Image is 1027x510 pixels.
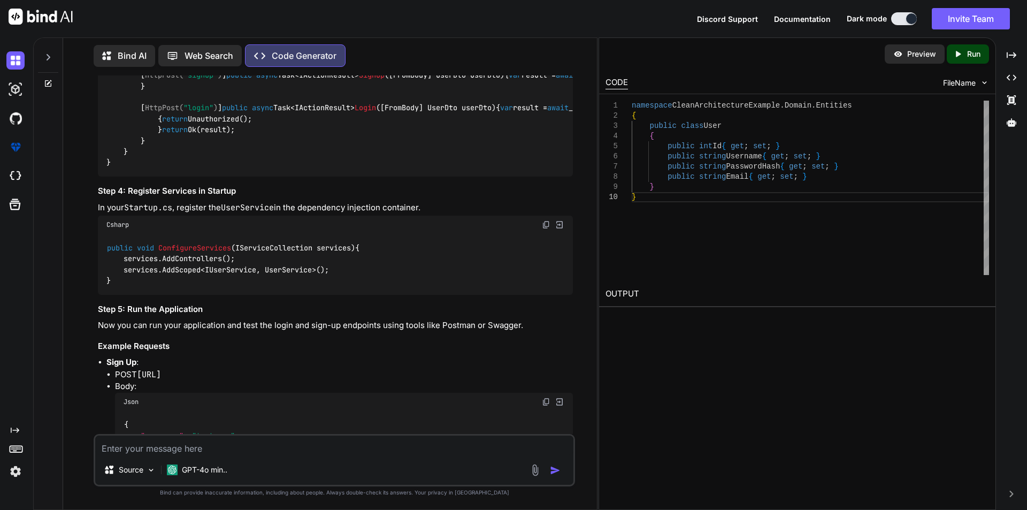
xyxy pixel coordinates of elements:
p: Code Generator [272,49,336,62]
img: GPT-4o mini [167,465,178,475]
span: string [699,172,726,181]
span: HttpPost( ) [145,71,222,80]
span: Dark mode [847,13,887,24]
span: . [811,101,816,110]
span: ( ) [107,243,355,253]
span: ; [771,172,775,181]
span: FileName [943,78,976,88]
span: { [649,132,654,140]
p: Bind can provide inaccurate information, including about people. Always double-check its answers.... [94,489,575,497]
span: void [137,243,154,253]
span: int [699,142,712,150]
span: await [547,103,569,113]
span: ; [793,172,798,181]
img: darkChat [6,51,25,70]
div: 1 [606,101,618,111]
p: Preview [907,49,936,59]
span: } [649,182,654,191]
span: ConfigureServices [158,243,231,253]
span: "testuser" [192,431,235,440]
img: Open in Browser [555,220,564,230]
span: } [834,162,838,171]
span: , [235,431,239,440]
span: Domain [784,101,811,110]
code: { services.AddControllers(); services.AddScoped<IUserService, UserService>(); } [106,242,359,286]
span: } [632,193,636,201]
span: ; [802,162,807,171]
span: Id [712,142,722,150]
span: Entities [816,101,852,110]
p: In your , register the in the dependency injection container. [98,202,573,214]
h3: Step 5: Run the Application [98,303,573,316]
span: { [124,420,128,430]
code: [URL] [137,369,161,380]
code: Startup.cs [124,202,172,213]
div: 8 [606,172,618,182]
code: CleanArchitectureExample.Application.DTOs; CleanArchitectureExample.Application.Interfaces; Micro... [106,4,1001,168]
span: public [107,243,133,253]
span: SignUp [359,71,385,80]
span: [FromBody] UserDto userDto [380,103,492,113]
span: PasswordHash [726,162,780,171]
div: 7 [606,162,618,172]
span: public [222,103,248,113]
span: await [556,71,577,80]
span: { [722,142,726,150]
span: { [748,172,753,181]
button: Discord Support [697,13,758,25]
span: IServiceCollection services [235,243,351,253]
span: ; [784,152,788,161]
div: CODE [606,77,628,89]
span: } [816,152,820,161]
p: : [106,356,573,369]
button: Invite Team [932,8,1010,29]
span: "username" [141,431,183,440]
code: UserService [221,202,274,213]
img: preview [893,49,903,59]
img: settings [6,462,25,481]
p: Web Search [185,49,233,62]
span: get [731,142,744,150]
img: copy [542,398,550,406]
p: Source [119,465,143,475]
span: string [699,152,726,161]
span: public [668,152,694,161]
img: copy [542,220,550,229]
img: Open in Browser [555,397,564,407]
span: Documentation [774,14,831,24]
span: public [668,162,694,171]
span: ; [807,152,811,161]
span: set [793,152,807,161]
span: ; [767,142,771,150]
strong: Sign Up [106,357,136,367]
img: Bind AI [9,9,73,25]
p: Run [967,49,980,59]
p: Now you can run your application and test the login and sign-up endpoints using tools like Postma... [98,319,573,332]
span: HttpPost( ) [145,103,218,113]
span: Json [124,398,139,406]
span: public [668,172,694,181]
span: { [762,152,766,161]
span: "signup" [183,71,218,80]
h3: Step 4: Register Services in Startup [98,185,573,197]
span: async [256,71,278,80]
p: Bind AI [118,49,147,62]
span: Csharp [106,220,129,229]
div: 4 [606,131,618,141]
span: string [699,162,726,171]
h2: OUTPUT [599,281,995,307]
span: namespace [632,101,672,110]
div: 10 [606,192,618,202]
div: 9 [606,182,618,192]
span: return [162,125,188,135]
span: var [500,103,513,113]
span: get [789,162,802,171]
span: [FromBody] UserDto userDto [389,71,500,80]
span: set [780,172,793,181]
span: CleanArchitectureExample [672,101,780,110]
span: set [811,162,825,171]
span: set [753,142,767,150]
img: githubDark [6,109,25,127]
span: var [509,71,522,80]
span: Task<IActionResult> ( ) [226,71,504,80]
